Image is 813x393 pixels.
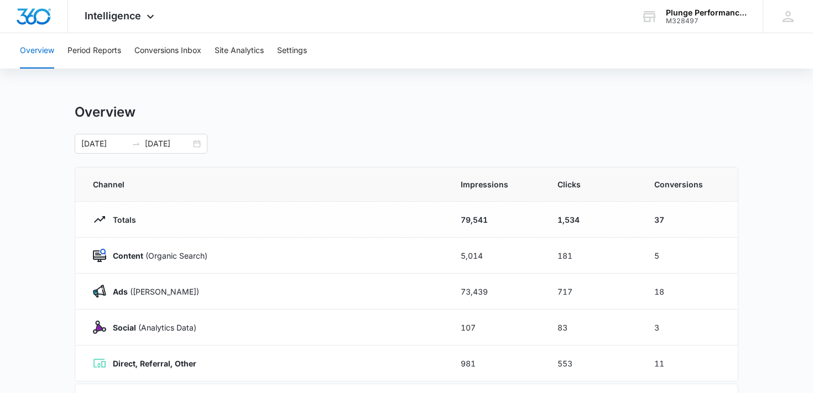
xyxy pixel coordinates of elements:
[544,202,641,238] td: 1,534
[93,179,434,190] span: Channel
[277,33,307,69] button: Settings
[93,249,106,262] img: Content
[106,286,199,297] p: ([PERSON_NAME])
[461,179,531,190] span: Impressions
[666,8,747,17] div: account name
[113,251,143,260] strong: Content
[641,274,738,310] td: 18
[106,250,207,261] p: (Organic Search)
[93,285,106,298] img: Ads
[20,33,54,69] button: Overview
[641,345,738,381] td: 11
[93,321,106,334] img: Social
[544,238,641,274] td: 181
[113,287,128,296] strong: Ads
[544,310,641,345] td: 83
[67,33,121,69] button: Period Reports
[557,179,628,190] span: Clicks
[544,274,641,310] td: 717
[132,139,140,148] span: swap-right
[145,138,191,150] input: End date
[641,202,738,238] td: 37
[447,310,544,345] td: 107
[85,10,141,22] span: Intelligence
[132,139,140,148] span: to
[447,202,544,238] td: 79,541
[113,359,196,368] strong: Direct, Referral, Other
[106,214,136,226] p: Totals
[641,310,738,345] td: 3
[654,179,720,190] span: Conversions
[81,138,127,150] input: Start date
[544,345,641,381] td: 553
[447,238,544,274] td: 5,014
[215,33,264,69] button: Site Analytics
[134,33,201,69] button: Conversions Inbox
[106,322,196,333] p: (Analytics Data)
[641,238,738,274] td: 5
[75,104,135,120] h1: Overview
[447,274,544,310] td: 73,439
[447,345,544,381] td: 981
[666,17,747,25] div: account id
[113,323,136,332] strong: Social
